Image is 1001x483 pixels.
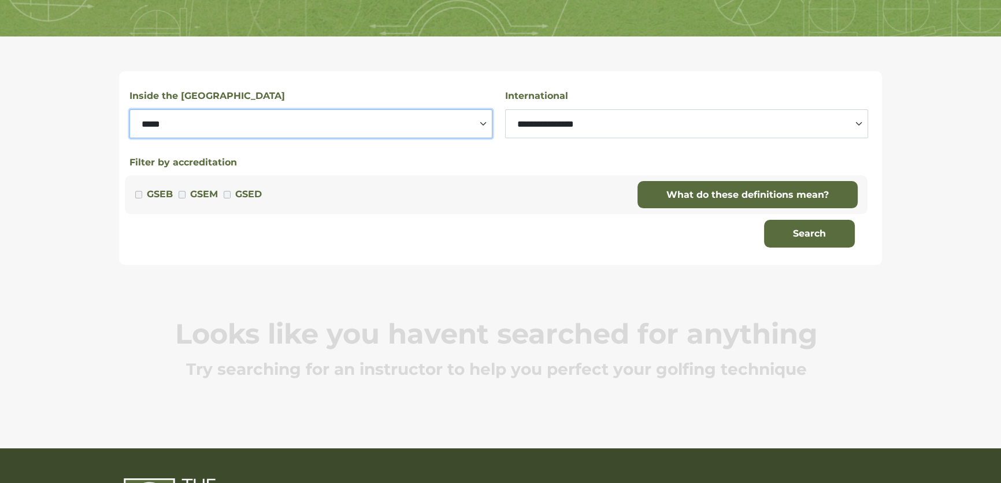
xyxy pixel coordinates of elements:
[505,89,568,104] label: International
[235,187,262,202] label: GSED
[190,187,218,202] label: GSEM
[125,359,867,379] p: Try searching for an instructor to help you perfect your golfing technique
[129,89,285,104] label: Inside the [GEOGRAPHIC_DATA]
[505,109,869,138] select: Select a country
[129,109,493,138] select: Select a state
[125,317,867,351] p: Looks like you havent searched for anything
[147,187,173,202] label: GSEB
[129,156,237,169] button: Filter by accreditation
[637,181,858,209] a: What do these definitions mean?
[764,220,855,248] button: Search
